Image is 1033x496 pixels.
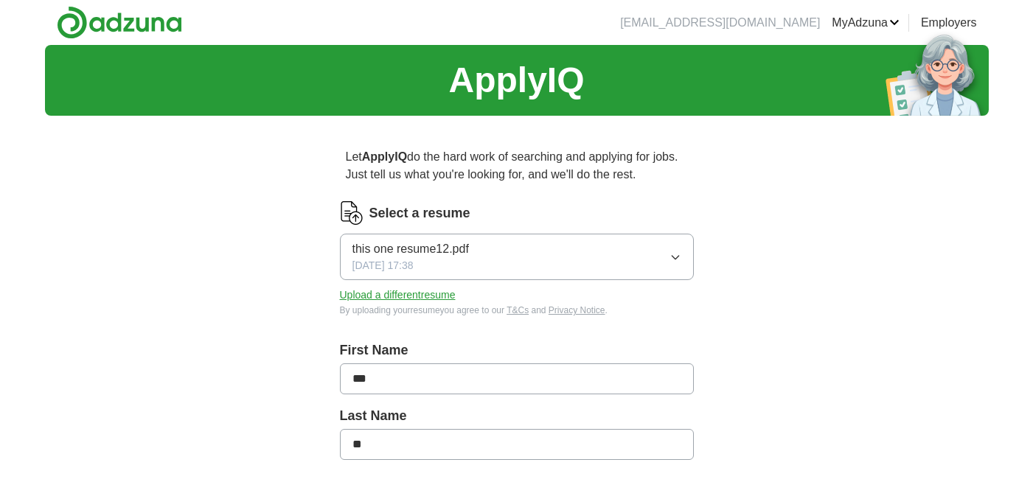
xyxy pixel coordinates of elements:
[340,340,694,360] label: First Name
[340,201,364,225] img: CV Icon
[832,14,900,32] a: MyAdzuna
[362,150,407,163] strong: ApplyIQ
[340,287,456,303] button: Upload a differentresume
[340,142,694,189] p: Let do the hard work of searching and applying for jobs. Just tell us what you're looking for, an...
[340,406,694,426] label: Last Name
[549,305,605,315] a: Privacy Notice
[507,305,529,315] a: T&Cs
[448,54,584,107] h1: ApplyIQ
[352,258,414,273] span: [DATE] 17:38
[352,240,469,258] span: this one resume12.pdf
[369,203,470,223] label: Select a resume
[921,14,977,32] a: Employers
[620,14,820,32] li: [EMAIL_ADDRESS][DOMAIN_NAME]
[340,234,694,280] button: this one resume12.pdf[DATE] 17:38
[57,6,182,39] img: Adzuna logo
[340,304,694,317] div: By uploading your resume you agree to our and .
